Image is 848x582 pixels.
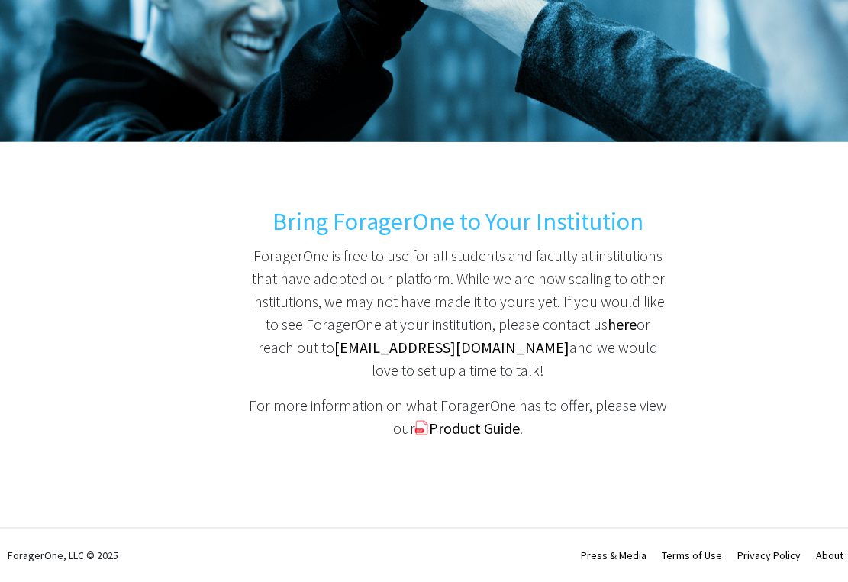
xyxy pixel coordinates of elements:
a: [EMAIL_ADDRESS][DOMAIN_NAME] [334,338,569,357]
img: pdf_icon.png [414,420,428,435]
div: ForagerOne, LLC © 2025 [8,529,118,582]
a: Press & Media [581,548,646,562]
a: here [608,315,637,334]
a: Privacy Policy [737,548,801,562]
a: Terms of Use [662,548,722,562]
iframe: Chat [11,513,65,571]
a: About [816,548,843,562]
a: Product Guide [429,419,520,438]
p: For more information on what ForagerOne has to offer, please view our . [248,394,668,440]
p: ForagerOne is free to use for all students and faculty at institutions that have adopted our plat... [248,244,668,382]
